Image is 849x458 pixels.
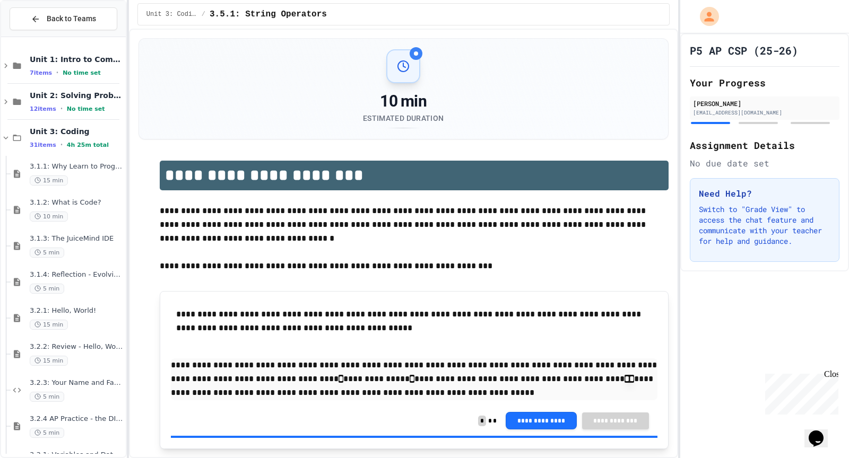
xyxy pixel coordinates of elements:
[30,284,64,294] span: 5 min
[4,4,73,67] div: Chat with us now!Close
[363,92,444,111] div: 10 min
[30,162,124,171] span: 3.1.1: Why Learn to Program?
[210,8,327,21] span: 3.5.1: String Operators
[30,142,56,148] span: 31 items
[30,342,124,351] span: 3.2.2: Review - Hello, World!
[690,75,839,90] h2: Your Progress
[30,212,68,222] span: 10 min
[60,104,63,113] span: •
[30,306,124,315] span: 3.2.1: Hello, World!
[30,127,124,136] span: Unit 3: Coding
[30,378,124,387] span: 3.2.3: Your Name and Favorite Movie
[56,68,58,77] span: •
[761,369,838,415] iframe: chat widget
[690,157,839,170] div: No due date set
[146,10,197,19] span: Unit 3: Coding
[699,204,830,246] p: Switch to "Grade View" to access the chat feature and communicate with your teacher for help and ...
[30,320,68,330] span: 15 min
[30,270,124,279] span: 3.1.4: Reflection - Evolving Technology
[30,55,124,64] span: Unit 1: Intro to Computer Science
[60,140,63,149] span: •
[30,198,124,207] span: 3.1.2: What is Code?
[30,392,64,402] span: 5 min
[699,187,830,200] h3: Need Help?
[804,416,838,447] iframe: chat widget
[202,10,205,19] span: /
[67,142,109,148] span: 4h 25m total
[30,69,52,76] span: 7 items
[690,138,839,153] h2: Assignment Details
[30,428,64,438] span: 5 min
[30,415,124,424] span: 3.2.4 AP Practice - the DISPLAY Procedure
[30,105,56,112] span: 12 items
[690,43,798,58] h1: P5 AP CSP (25-26)
[47,13,96,24] span: Back to Teams
[689,4,722,29] div: My Account
[363,113,444,124] div: Estimated Duration
[693,109,836,117] div: [EMAIL_ADDRESS][DOMAIN_NAME]
[63,69,101,76] span: No time set
[693,99,836,108] div: [PERSON_NAME]
[30,356,68,366] span: 15 min
[30,91,124,100] span: Unit 2: Solving Problems in Computer Science
[30,248,64,258] span: 5 min
[30,234,124,243] span: 3.1.3: The JuiceMind IDE
[30,175,68,186] span: 15 min
[67,105,105,112] span: No time set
